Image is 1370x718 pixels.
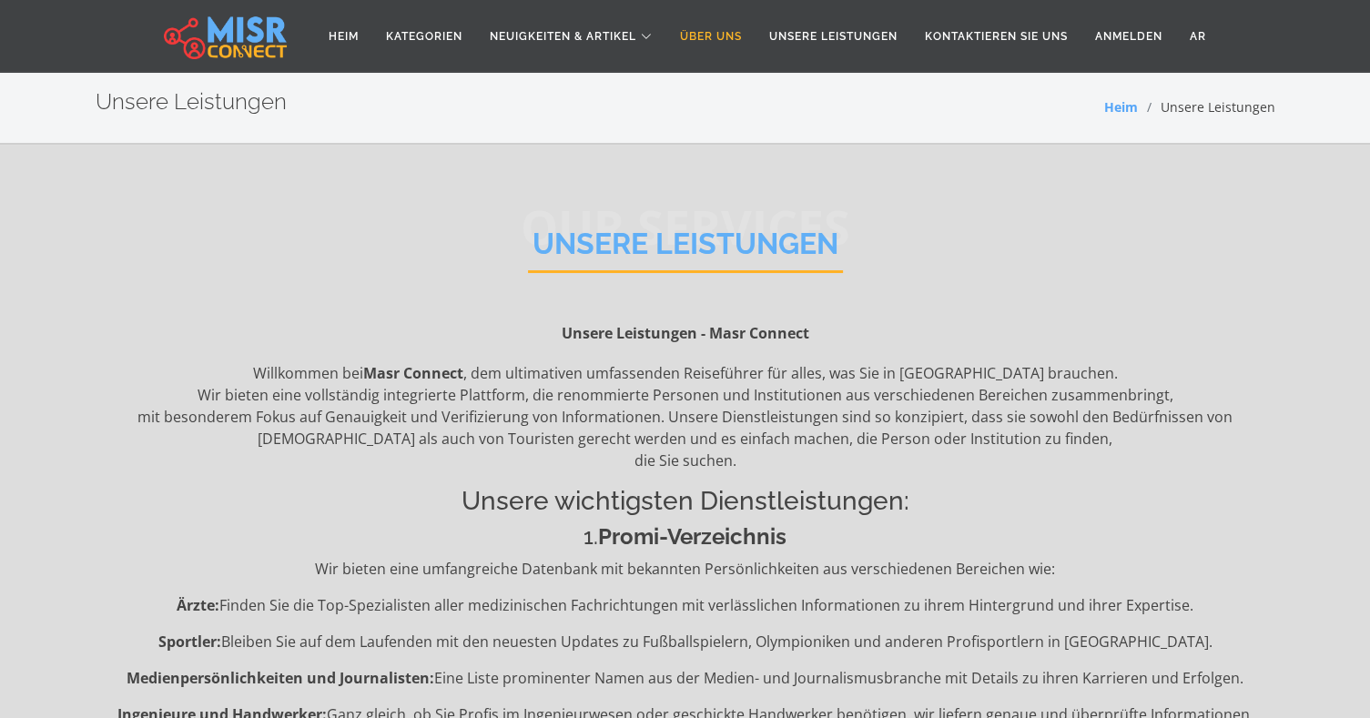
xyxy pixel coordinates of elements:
[756,19,911,54] a: Unsere Leistungen
[528,227,843,273] h2: Unsere Leistungen
[1081,19,1176,54] a: Anmelden
[1176,19,1220,54] a: AR
[177,595,219,615] strong: Ärzte:
[96,362,1275,471] p: Willkommen bei , dem ultimativen umfassenden Reiseführer für alles, was Sie in [GEOGRAPHIC_DATA] ...
[96,558,1275,580] p: Wir bieten eine umfangreiche Datenbank mit bekannten Persönlichkeiten aus verschiedenen Bereichen...
[372,19,476,54] a: Kategorien
[476,19,666,54] a: Neuigkeiten & Artikel
[96,524,1275,551] h4: 1.
[490,28,636,45] span: Neuigkeiten & Artikel
[562,323,809,343] strong: Unsere Leistungen - Masr Connect
[1104,98,1138,116] a: Heim
[127,668,434,688] strong: Medienpersönlichkeiten und Journalisten:
[598,523,786,550] strong: Promi-Verzeichnis
[1138,97,1275,116] li: Unsere Leistungen
[96,486,1275,517] h3: Unsere wichtigsten Dienstleistungen:
[315,19,372,54] a: Heim
[96,667,1275,689] p: Eine Liste prominenter Namen aus der Medien- und Journalismusbranche mit Details zu ihren Karrier...
[158,632,221,652] strong: Sportler:
[363,363,463,383] strong: Masr Connect
[96,89,287,116] h2: Unsere Leistungen
[96,594,1275,616] p: Finden Sie die Top-Spezialisten aller medizinischen Fachrichtungen mit verlässlichen Informatione...
[666,19,756,54] a: Über uns
[911,19,1081,54] a: Kontaktieren Sie uns
[96,631,1275,652] p: Bleiben Sie auf dem Laufenden mit den neuesten Updates zu Fußballspielern, Olympioniken und ander...
[164,14,286,59] img: main.misr_connect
